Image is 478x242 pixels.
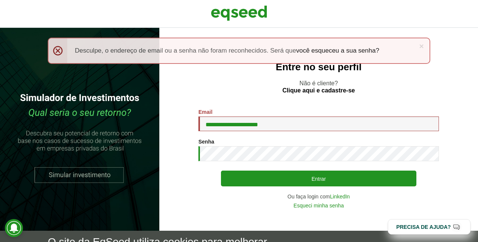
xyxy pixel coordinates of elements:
button: Entrar [221,171,416,186]
h2: Entre no seu perfil [174,62,463,73]
a: Esqueci minha senha [293,203,344,208]
p: Não é cliente? [174,80,463,94]
a: você esqueceu a sua senha? [296,47,379,54]
div: Ou faça login com [198,194,439,199]
img: EqSeed Logo [211,4,267,23]
a: Clique aqui e cadastre-se [283,88,355,94]
label: Email [198,109,212,115]
a: × [419,42,424,50]
div: Desculpe, o endereço de email ou a senha não foram reconhecidos. Será que [48,38,430,64]
a: LinkedIn [330,194,350,199]
label: Senha [198,139,214,144]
